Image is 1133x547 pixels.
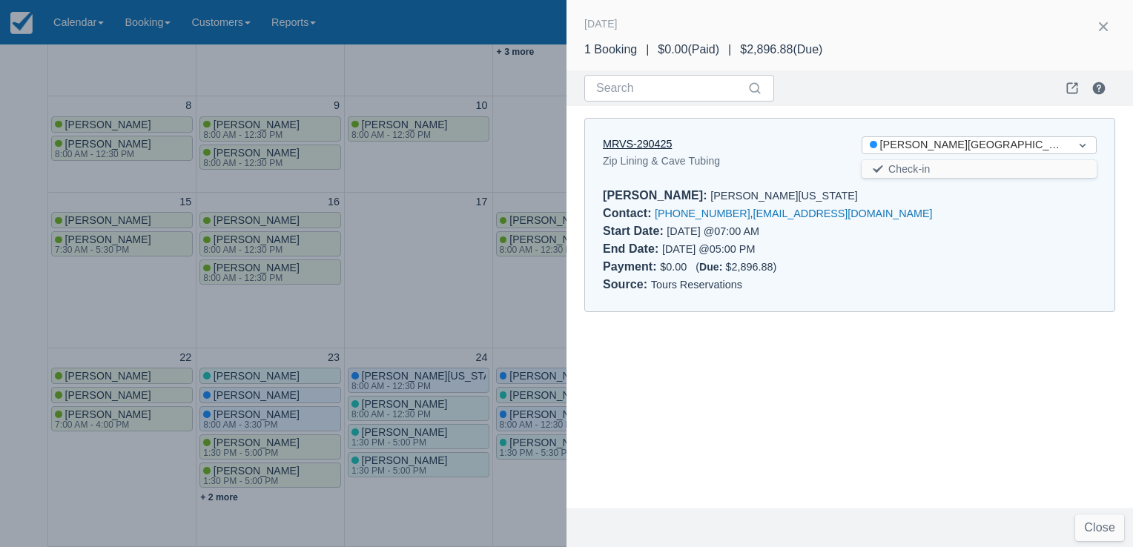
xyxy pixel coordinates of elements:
[603,258,1097,276] div: $0.00
[584,41,637,59] div: 1 Booking
[719,41,740,59] div: |
[1075,138,1090,153] span: Dropdown icon
[603,276,1097,294] div: Tours Reservations
[870,137,1062,153] div: [PERSON_NAME][GEOGRAPHIC_DATA]
[603,240,838,258] div: [DATE] @ 05:00 PM
[603,222,838,240] div: [DATE] @ 07:00 AM
[696,261,776,273] span: ( $2,896.88 )
[584,15,618,33] div: [DATE]
[603,152,838,170] div: Zip Lining & Cave Tubing
[603,260,660,273] div: Payment :
[862,160,1097,178] button: Check-in
[596,75,744,102] input: Search
[603,278,651,291] div: Source :
[603,138,672,150] a: MRVS-290425
[753,208,933,219] a: [EMAIL_ADDRESS][DOMAIN_NAME]
[658,41,719,59] div: $0.00 ( Paid )
[603,242,662,255] div: End Date :
[637,41,658,59] div: |
[655,208,750,219] a: [PHONE_NUMBER]
[603,207,655,219] div: Contact :
[603,189,710,202] div: [PERSON_NAME] :
[699,261,725,273] div: Due:
[603,187,1097,205] div: [PERSON_NAME][US_STATE]
[603,205,1097,222] div: ,
[603,225,667,237] div: Start Date :
[740,41,822,59] div: $2,896.88 ( Due )
[1075,514,1124,541] button: Close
